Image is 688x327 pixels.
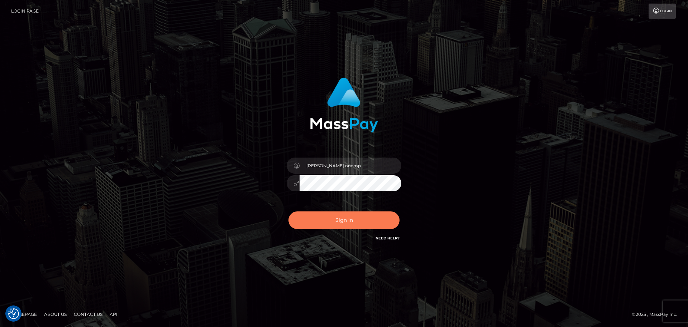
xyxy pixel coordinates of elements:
a: Need Help? [376,236,400,240]
a: Homepage [8,309,40,320]
img: Revisit consent button [8,308,19,319]
input: Username... [300,158,401,174]
a: API [107,309,120,320]
a: Contact Us [71,309,105,320]
div: © 2025 , MassPay Inc. [632,310,683,318]
img: MassPay Login [310,78,378,132]
a: About Us [41,309,70,320]
a: Login [649,4,676,19]
a: Login Page [11,4,39,19]
button: Consent Preferences [8,308,19,319]
button: Sign in [288,211,400,229]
